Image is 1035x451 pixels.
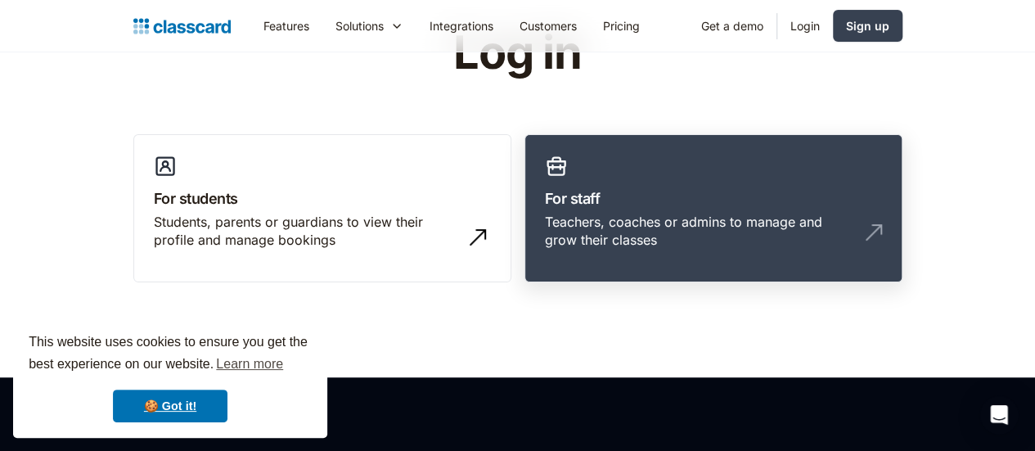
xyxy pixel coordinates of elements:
a: Features [250,7,322,44]
h3: For students [154,187,491,210]
div: cookieconsent [13,317,327,438]
div: Sign up [846,17,889,34]
h1: Log in [258,28,777,79]
a: Pricing [590,7,653,44]
a: Sign up [833,10,902,42]
div: Students, parents or guardians to view their profile and manage bookings [154,213,458,250]
a: Customers [506,7,590,44]
a: For staffTeachers, coaches or admins to manage and grow their classes [524,134,902,283]
div: Solutions [322,7,416,44]
a: learn more about cookies [214,352,286,377]
a: home [133,15,231,38]
div: Teachers, coaches or admins to manage and grow their classes [545,213,849,250]
div: Solutions [335,17,384,34]
h3: For staff [545,187,882,210]
a: Get a demo [688,7,776,44]
a: For studentsStudents, parents or guardians to view their profile and manage bookings [133,134,511,283]
a: dismiss cookie message [113,390,227,422]
span: This website uses cookies to ensure you get the best experience on our website. [29,332,312,377]
div: Open Intercom Messenger [979,395,1019,435]
a: Login [777,7,833,44]
a: Integrations [416,7,506,44]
